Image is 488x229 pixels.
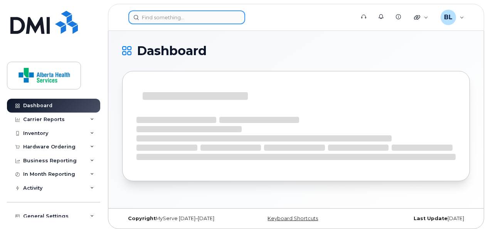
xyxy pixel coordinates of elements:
div: [DATE] [354,216,470,222]
div: MyServe [DATE]–[DATE] [122,216,238,222]
strong: Copyright [128,216,156,221]
strong: Last Update [414,216,448,221]
a: Keyboard Shortcuts [268,216,318,221]
span: Dashboard [137,45,207,57]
